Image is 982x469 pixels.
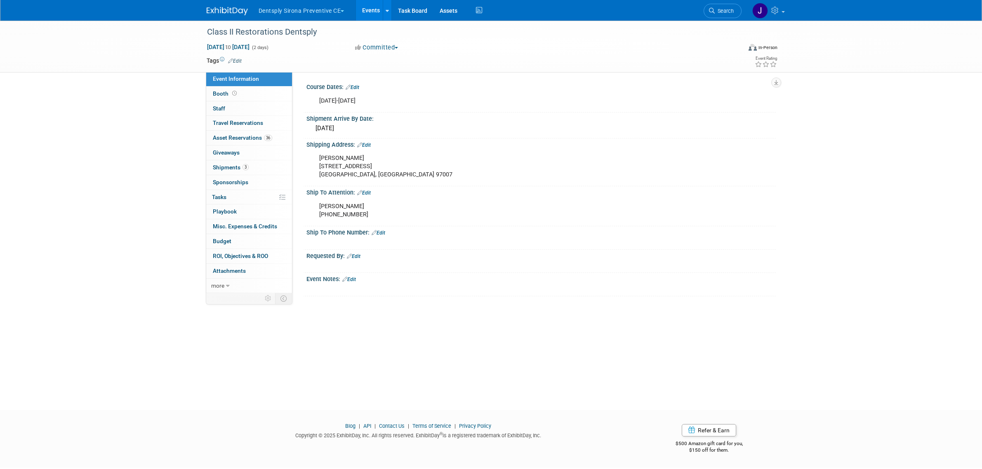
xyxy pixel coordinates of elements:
[306,113,776,123] div: Shipment Arrive By Date:
[204,25,729,40] div: Class II Restorations Dentsply
[313,198,685,223] div: [PERSON_NAME] [PHONE_NUMBER]
[643,447,776,454] div: $150 off for them.
[206,279,292,293] a: more
[406,423,411,429] span: |
[243,164,249,170] span: 3
[372,423,378,429] span: |
[379,423,405,429] a: Contact Us
[261,293,276,304] td: Personalize Event Tab Strip
[206,264,292,278] a: Attachments
[206,131,292,145] a: Asset Reservations36
[213,223,277,230] span: Misc. Expenses & Credits
[357,423,362,429] span: |
[643,435,776,454] div: $500 Amazon gift card for you,
[313,93,685,109] div: [DATE]-[DATE]
[306,81,776,91] div: Course Dates:
[206,190,292,204] a: Tasks
[206,72,292,86] a: Event Information
[213,179,248,185] span: Sponsorships
[213,238,231,244] span: Budget
[206,234,292,249] a: Budget
[345,423,356,429] a: Blog
[213,253,268,259] span: ROI, Objectives & ROO
[213,120,263,126] span: Travel Reservations
[357,190,371,196] a: Edit
[207,7,248,15] img: ExhibitDay
[251,45,268,50] span: (2 days)
[213,105,225,112] span: Staff
[206,101,292,116] a: Staff
[211,282,224,289] span: more
[755,56,777,61] div: Event Rating
[207,430,631,439] div: Copyright © 2025 ExhibitDay, Inc. All rights reserved. ExhibitDay is a registered trademark of Ex...
[306,226,776,237] div: Ship To Phone Number:
[213,267,246,274] span: Attachments
[213,75,259,82] span: Event Information
[352,43,401,52] button: Committed
[206,145,292,160] a: Giveaways
[206,204,292,219] a: Playbook
[207,43,250,51] span: [DATE] [DATE]
[313,150,685,183] div: [PERSON_NAME] [STREET_ADDRESS] [GEOGRAPHIC_DATA], [GEOGRAPHIC_DATA] 97007
[440,431,443,436] sup: ®
[264,135,272,141] span: 36
[347,253,360,259] a: Edit
[357,142,371,148] a: Edit
[224,44,232,50] span: to
[704,4,742,18] a: Search
[213,90,238,97] span: Booth
[749,44,757,51] img: Format-Inperson.png
[206,116,292,130] a: Travel Reservations
[342,277,356,282] a: Edit
[693,43,778,55] div: Event Format
[313,122,770,135] div: [DATE]
[213,134,272,141] span: Asset Reservations
[346,84,359,90] a: Edit
[306,138,776,149] div: Shipping Address:
[452,423,458,429] span: |
[206,249,292,263] a: ROI, Objectives & ROO
[306,273,776,284] div: Event Notes:
[275,293,292,304] td: Toggle Event Tabs
[752,3,768,19] img: Justin Newborn
[206,219,292,234] a: Misc. Expenses & Credits
[231,90,238,96] span: Booth not reserved yet
[213,149,240,156] span: Giveaways
[306,186,776,197] div: Ship To Attention:
[207,56,242,65] td: Tags
[459,423,491,429] a: Privacy Policy
[213,164,249,171] span: Shipments
[213,208,237,215] span: Playbook
[306,250,776,260] div: Requested By:
[212,194,226,200] span: Tasks
[715,8,734,14] span: Search
[758,45,777,51] div: In-Person
[412,423,451,429] a: Terms of Service
[682,424,736,436] a: Refer & Earn
[206,175,292,190] a: Sponsorships
[372,230,385,236] a: Edit
[228,58,242,64] a: Edit
[363,423,371,429] a: API
[206,160,292,175] a: Shipments3
[206,87,292,101] a: Booth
